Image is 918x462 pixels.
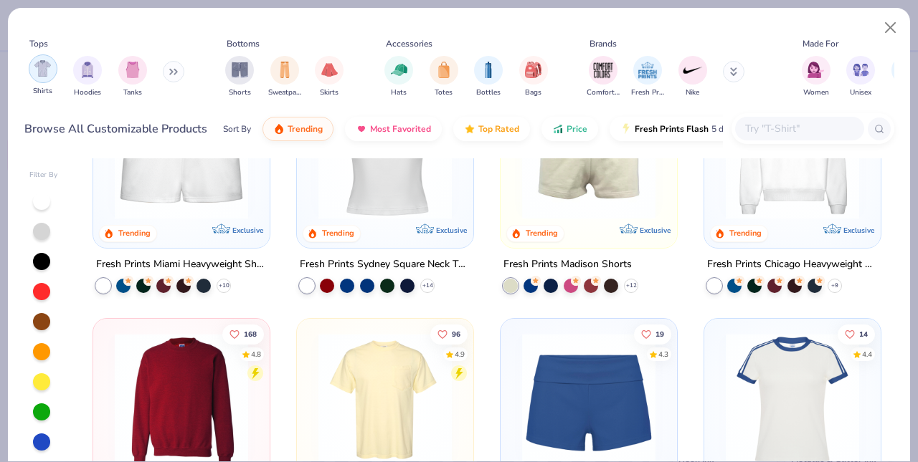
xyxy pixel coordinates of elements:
div: filter for Comfort Colors [587,56,620,98]
div: filter for Shorts [225,56,254,98]
div: Sort By [223,122,251,135]
span: Exclusive [640,226,671,235]
button: Most Favorited [345,117,442,141]
span: Fresh Prints Flash [635,123,709,135]
div: filter for Bottles [474,56,503,98]
button: filter button [678,56,707,98]
span: Hoodies [74,87,101,98]
button: filter button [846,56,875,98]
div: filter for Fresh Prints [631,56,664,98]
span: 96 [452,330,460,337]
div: filter for Sweatpants [268,56,301,98]
span: Sweatpants [268,87,301,98]
div: filter for Skirts [315,56,344,98]
div: Fresh Prints Miami Heavyweight Shorts [96,256,267,274]
button: filter button [519,56,548,98]
img: Bags Image [525,62,541,78]
span: Exclusive [843,226,874,235]
div: filter for Hoodies [73,56,102,98]
div: filter for Unisex [846,56,875,98]
img: Sweatpants Image [277,62,293,78]
div: Brands [590,37,617,50]
div: filter for Women [802,56,831,98]
img: Bottles Image [481,62,496,78]
span: Shorts [229,87,251,98]
button: filter button [315,56,344,98]
img: Comfort Colors Image [592,59,614,81]
button: filter button [587,56,620,98]
button: Trending [262,117,333,141]
span: 5 day delivery [711,121,765,138]
img: flash.gif [620,123,632,135]
span: Price [567,123,587,135]
div: filter for Nike [678,56,707,98]
img: trending.gif [273,123,285,135]
input: Try "T-Shirt" [744,120,854,137]
span: + 10 [219,281,229,290]
div: Fresh Prints Chicago Heavyweight Crewneck [707,256,878,274]
div: 4.8 [252,349,262,360]
span: Nike [686,87,699,98]
img: Hoodies Image [80,62,95,78]
div: Fresh Prints Sydney Square Neck Tank Top [300,256,470,274]
button: filter button [268,56,301,98]
button: filter button [631,56,664,98]
button: Like [223,324,265,344]
img: Hats Image [391,62,407,78]
button: Close [877,14,904,42]
img: Skirts Image [321,62,338,78]
img: Nike Image [682,59,704,81]
button: Like [430,324,468,344]
span: Comfort Colors [587,87,620,98]
div: Bottoms [227,37,260,50]
span: Bottles [476,87,501,98]
button: filter button [225,56,254,98]
img: Shirts Image [34,60,51,77]
div: Made For [803,37,838,50]
div: Fresh Prints Madison Shorts [503,256,632,274]
span: 14 [859,330,868,337]
div: 4.9 [455,349,465,360]
span: Totes [435,87,453,98]
button: Price [541,117,598,141]
span: Fresh Prints [631,87,664,98]
div: Tops [29,37,48,50]
div: filter for Hats [384,56,413,98]
span: + 14 [422,281,433,290]
img: Shorts Image [232,62,248,78]
button: filter button [384,56,413,98]
span: Hats [391,87,407,98]
button: filter button [474,56,503,98]
img: most_fav.gif [356,123,367,135]
span: + 12 [625,281,636,290]
button: filter button [29,56,57,98]
span: Tanks [123,87,142,98]
img: Tanks Image [125,62,141,78]
div: filter for Shirts [29,54,57,97]
div: filter for Tanks [118,56,147,98]
div: filter for Totes [430,56,458,98]
div: filter for Bags [519,56,548,98]
span: + 9 [831,281,838,290]
button: filter button [430,56,458,98]
span: Women [803,87,829,98]
span: Unisex [850,87,871,98]
button: Fresh Prints Flash5 day delivery [610,117,775,141]
span: 168 [245,330,257,337]
span: Top Rated [478,123,519,135]
img: Women Image [808,62,824,78]
span: Bags [525,87,541,98]
img: Totes Image [436,62,452,78]
div: Filter By [29,170,58,181]
span: 19 [656,330,664,337]
button: Like [838,324,875,344]
span: Skirts [320,87,339,98]
span: Most Favorited [370,123,431,135]
div: 4.3 [658,349,668,360]
div: Browse All Customizable Products [24,120,207,138]
span: Exclusive [232,226,263,235]
button: filter button [118,56,147,98]
span: Exclusive [436,226,467,235]
button: Like [634,324,671,344]
img: Unisex Image [853,62,869,78]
